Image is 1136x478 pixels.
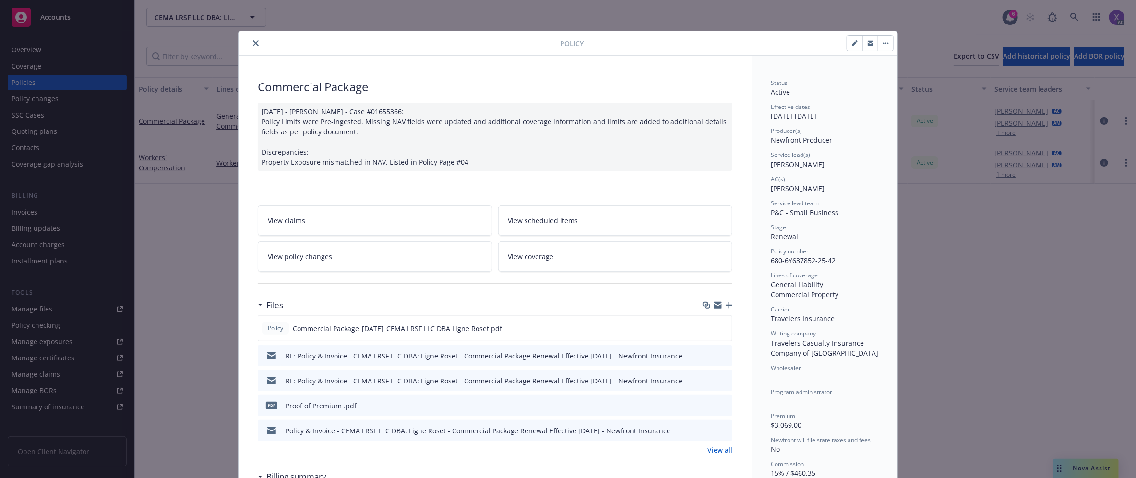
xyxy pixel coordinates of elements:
span: [PERSON_NAME] [771,184,825,193]
button: close [250,37,262,49]
button: download file [705,376,712,386]
span: 15% / $460.35 [771,468,815,478]
span: Status [771,79,788,87]
span: P&C - Small Business [771,208,838,217]
span: Travelers Insurance [771,314,835,323]
span: Commercial Package_[DATE]_CEMA LRSF LLC DBA Ligne Roset.pdf [293,323,502,334]
span: No [771,444,780,454]
div: General Liability [771,279,878,289]
span: Carrier [771,305,790,313]
div: Files [258,299,283,311]
span: Policy number [771,247,809,255]
span: Policy [560,38,584,48]
span: 680-6Y637852-25-42 [771,256,836,265]
span: View coverage [508,251,554,262]
span: Newfront will file state taxes and fees [771,436,871,444]
span: Renewal [771,232,798,241]
button: preview file [719,323,728,334]
span: Commission [771,460,804,468]
span: Program administrator [771,388,832,396]
button: preview file [720,426,729,436]
a: View scheduled items [498,205,733,236]
span: View claims [268,215,305,226]
div: Policy & Invoice - CEMA LRSF LLC DBA: Ligne Roset - Commercial Package Renewal Effective [DATE] -... [286,426,670,436]
a: View claims [258,205,492,236]
span: Wholesaler [771,364,801,372]
span: Premium [771,412,795,420]
a: View coverage [498,241,733,272]
button: download file [705,401,712,411]
span: Policy [266,324,285,333]
h3: Files [266,299,283,311]
span: [PERSON_NAME] [771,160,825,169]
span: Lines of coverage [771,271,818,279]
span: $3,069.00 [771,420,801,430]
div: RE: Policy & Invoice - CEMA LRSF LLC DBA: Ligne Roset - Commercial Package Renewal Effective [DAT... [286,376,682,386]
button: download file [705,351,712,361]
span: Effective dates [771,103,810,111]
span: Active [771,87,790,96]
span: AC(s) [771,175,785,183]
button: download file [705,426,712,436]
span: Producer(s) [771,127,802,135]
div: [DATE] - [DATE] [771,103,878,121]
span: Service lead(s) [771,151,810,159]
button: preview file [720,376,729,386]
a: View policy changes [258,241,492,272]
span: View scheduled items [508,215,578,226]
span: Newfront Producer [771,135,832,144]
div: RE: Policy & Invoice - CEMA LRSF LLC DBA: Ligne Roset - Commercial Package Renewal Effective [DAT... [286,351,682,361]
div: [DATE] - [PERSON_NAME] - Case #01655366: Policy Limits were Pre-ingested. Missing NAV fields were... [258,103,732,171]
span: Service lead team [771,199,819,207]
span: Travelers Casualty Insurance Company of [GEOGRAPHIC_DATA] [771,338,878,358]
span: View policy changes [268,251,332,262]
span: pdf [266,402,277,409]
div: Commercial Package [258,79,732,95]
a: View all [707,445,732,455]
span: - [771,372,773,382]
button: preview file [720,351,729,361]
button: preview file [720,401,729,411]
div: Proof of Premium .pdf [286,401,357,411]
div: Commercial Property [771,289,878,299]
span: Writing company [771,329,816,337]
button: download file [704,323,712,334]
span: - [771,396,773,406]
span: Stage [771,223,786,231]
